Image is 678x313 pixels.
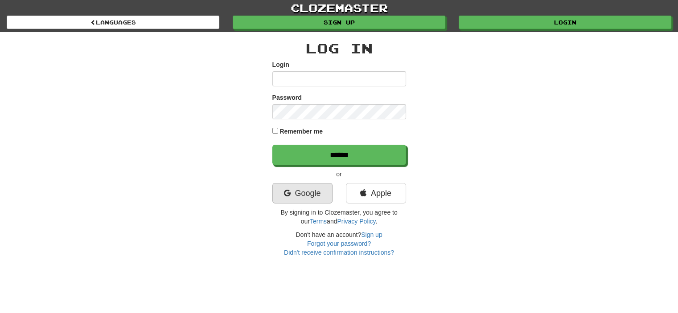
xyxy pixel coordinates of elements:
label: Login [272,60,289,69]
a: Terms [310,218,327,225]
a: Login [459,16,671,29]
label: Remember me [279,127,323,136]
a: Forgot your password? [307,240,371,247]
p: or [272,170,406,179]
a: Sign up [361,231,382,238]
a: Languages [7,16,219,29]
a: Didn't receive confirmation instructions? [284,249,394,256]
h2: Log In [272,41,406,56]
p: By signing in to Clozemaster, you agree to our and . [272,208,406,226]
a: Sign up [233,16,445,29]
div: Don't have an account? [272,230,406,257]
a: Apple [346,183,406,203]
label: Password [272,93,302,102]
a: Google [272,183,333,203]
a: Privacy Policy [337,218,375,225]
